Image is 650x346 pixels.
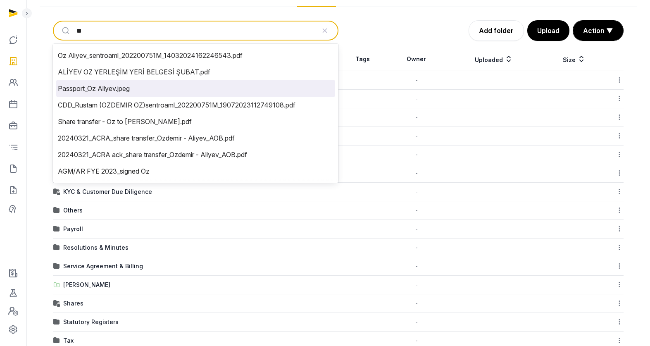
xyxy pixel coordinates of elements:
td: - [387,127,446,146]
li: ALİYEV OZ YERLEŞİM YERİ BELGESİ ŞUBAT.pdf [56,64,335,80]
th: Owner [387,48,446,71]
div: Resolutions & Minutes [63,243,129,252]
a: Add folder [469,20,524,41]
td: - [387,239,446,257]
img: folder.svg [53,337,60,344]
img: folder.svg [53,244,60,251]
button: Submit [57,21,76,40]
th: Uploaded [446,48,542,71]
img: folder.svg [53,226,60,232]
img: folder.svg [53,263,60,270]
button: Action ▼ [573,21,623,41]
td: - [387,183,446,201]
div: Tax [63,336,74,345]
td: - [387,220,446,239]
li: 20240321_ACRA ack_share transfer_Ozdemir - Aliyev_AOB.pdf [56,146,335,163]
li: Share transfer - Oz to [PERSON_NAME].pdf [56,113,335,130]
div: Statutory Registers [63,318,119,326]
td: - [387,146,446,164]
li: Oz Aliyev_sentroaml_202200751M_14032024162246543.pdf [56,47,335,64]
td: - [387,201,446,220]
td: - [387,294,446,313]
td: - [387,276,446,294]
div: Others [63,206,83,215]
img: folder-locked-icon.svg [53,189,60,195]
div: KYC & Customer Due Diligence [63,188,152,196]
img: folder.svg [53,207,60,214]
td: - [387,90,446,108]
div: Service Agreement & Billing [63,262,143,270]
li: 20240321_ACRA_share transfer_Ozdemir - Aliyev_AOB.pdf [56,130,335,146]
td: - [387,71,446,90]
img: folder-upload.svg [53,282,60,288]
img: folder-locked-icon.svg [53,300,60,307]
li: CDD_Rustam (OZDEMIR OZ)sentroaml_202200751M_19072023112749108.pdf [56,97,335,113]
li: AGM/AR FYE 2023_signed Oz [56,163,335,179]
button: Clear [315,21,334,40]
div: Shares [63,299,83,308]
td: - [387,108,446,127]
div: Payroll [63,225,83,233]
button: Upload [527,20,569,41]
td: - [387,313,446,332]
td: - [387,257,446,276]
img: folder.svg [53,319,60,325]
div: [PERSON_NAME] [63,281,110,289]
li: Passport_Oz Aliyev.jpeg [56,80,335,97]
td: - [387,164,446,183]
th: Size [542,48,607,71]
th: Tags [338,48,387,71]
